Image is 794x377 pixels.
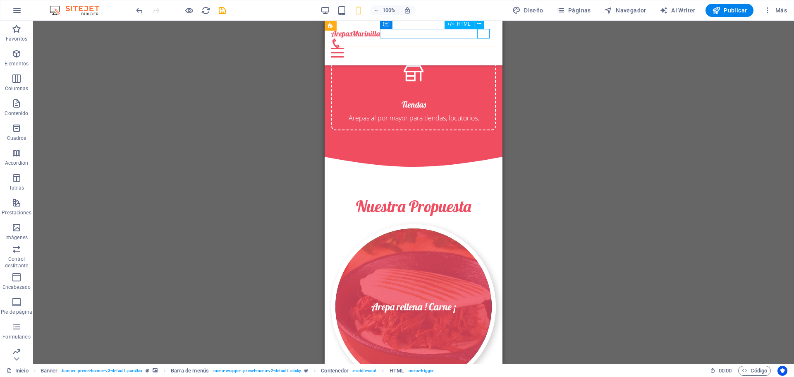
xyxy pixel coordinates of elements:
[2,334,30,340] p: Formularios
[5,160,28,166] p: Accordion
[601,4,650,17] button: Navegador
[712,6,747,14] span: Publicar
[153,368,158,373] i: Este elemento contiene un fondo
[5,85,29,92] p: Columnas
[656,4,699,17] button: AI Writer
[760,4,790,17] button: Más
[5,60,29,67] p: Elementos
[509,4,547,17] button: Diseño
[404,7,411,14] i: Al redimensionar, ajustar el nivel de zoom automáticamente para ajustarse al dispositivo elegido.
[725,367,726,374] span: :
[41,366,434,376] nav: breadcrumb
[184,5,194,15] button: Haz clic para salir del modo de previsualización y seguir editando
[604,6,646,14] span: Navegador
[201,5,210,15] button: reload
[706,4,754,17] button: Publicar
[370,5,399,15] button: 100%
[457,22,471,26] span: HTML
[719,366,732,376] span: 00 00
[738,366,771,376] button: Código
[135,6,144,15] i: Deshacer: Cambiar elementos de menú (Ctrl+Z)
[321,366,349,376] span: Haz clic para seleccionar y doble clic para editar
[7,366,29,376] a: Haz clic para cancelar la selección y doble clic para abrir páginas
[61,366,142,376] span: . banner .preset-banner-v3-default .parallax
[382,5,395,15] h6: 100%
[6,36,27,42] p: Favoritos
[5,110,28,117] p: Contenido
[171,366,209,376] span: Haz clic para seleccionar y doble clic para editar
[212,366,301,376] span: . menu-wrapper .preset-menu-v2-default .sticky
[742,366,767,376] span: Código
[41,366,58,376] span: Banner
[146,368,149,373] i: Este elemento es un preajuste personalizable
[9,185,24,191] p: Tablas
[390,366,404,376] span: Haz clic para seleccionar y doble clic para editar
[2,284,31,291] p: Encabezado
[7,135,26,142] p: Cuadros
[512,6,543,14] span: Diseño
[763,6,787,14] span: Más
[777,366,787,376] button: Usercentrics
[553,4,594,17] button: Páginas
[710,366,732,376] h6: Tiempo de la sesión
[1,309,32,315] p: Pie de página
[134,5,144,15] button: undo
[557,6,591,14] span: Páginas
[304,368,308,373] i: Este elemento es un preajuste personalizable
[407,366,434,376] span: . menu-trigger
[2,209,31,216] p: Prestaciones
[660,6,696,14] span: AI Writer
[218,6,227,15] i: Guardar (Ctrl+S)
[5,234,28,241] p: Imágenes
[48,5,110,15] img: Editor Logo
[217,5,227,15] button: save
[352,366,376,376] span: . mobile-cont
[201,6,210,15] i: Volver a cargar página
